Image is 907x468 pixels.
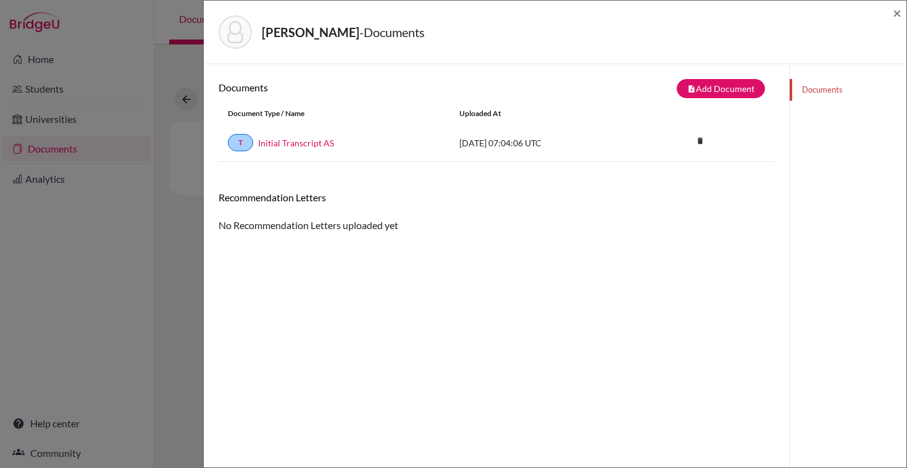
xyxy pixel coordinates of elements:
[258,136,334,149] a: Initial Transcript AS
[687,85,696,93] i: note_add
[359,25,425,40] span: - Documents
[450,108,635,119] div: Uploaded at
[219,191,774,233] div: No Recommendation Letters uploaded yet
[677,79,765,98] button: note_addAdd Document
[219,108,450,119] div: Document Type / Name
[262,25,359,40] strong: [PERSON_NAME]
[893,4,901,22] span: ×
[790,79,906,101] a: Documents
[450,136,635,149] div: [DATE] 07:04:06 UTC
[219,81,496,93] h6: Documents
[219,191,774,203] h6: Recommendation Letters
[691,133,709,150] a: delete
[691,132,709,150] i: delete
[893,6,901,20] button: Close
[228,134,253,151] a: T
